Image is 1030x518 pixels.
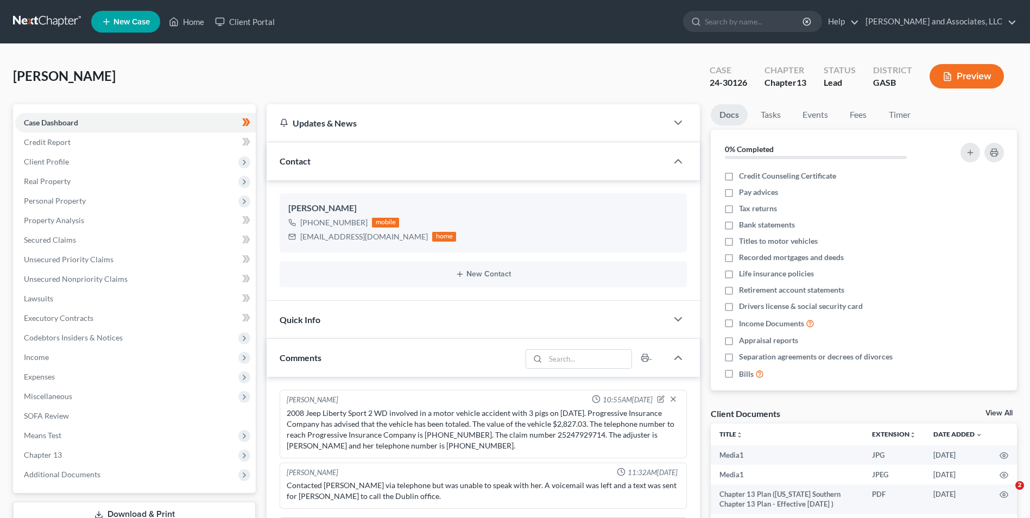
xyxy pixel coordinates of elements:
[280,117,654,129] div: Updates & News
[288,270,678,279] button: New Contact
[15,113,256,132] a: Case Dashboard
[210,12,280,31] a: Client Portal
[163,12,210,31] a: Home
[280,352,321,363] span: Comments
[739,187,778,198] span: Pay advices
[15,132,256,152] a: Credit Report
[113,18,150,26] span: New Case
[797,77,806,87] span: 13
[280,314,320,325] span: Quick Info
[15,308,256,328] a: Executory Contracts
[739,351,893,362] span: Separation agreements or decrees of divorces
[860,12,1016,31] a: [PERSON_NAME] and Associates, LLC
[15,250,256,269] a: Unsecured Priority Claims
[739,285,844,295] span: Retirement account statements
[739,369,754,380] span: Bills
[736,432,743,438] i: unfold_more
[300,231,428,242] div: [EMAIL_ADDRESS][DOMAIN_NAME]
[24,196,86,205] span: Personal Property
[24,294,53,303] span: Lawsuits
[24,274,128,283] span: Unsecured Nonpriority Claims
[288,202,678,215] div: [PERSON_NAME]
[930,64,1004,89] button: Preview
[24,372,55,381] span: Expenses
[725,144,774,154] strong: 0% Completed
[933,430,982,438] a: Date Added expand_more
[993,481,1019,507] iframe: Intercom live chat
[15,269,256,289] a: Unsecured Nonpriority Claims
[24,255,113,264] span: Unsecured Priority Claims
[545,350,631,368] input: Search...
[432,232,456,242] div: home
[603,395,653,405] span: 10:55AM[DATE]
[24,352,49,362] span: Income
[985,409,1013,417] a: View All
[739,318,804,329] span: Income Documents
[710,64,747,77] div: Case
[739,252,844,263] span: Recorded mortgages and deeds
[287,480,680,502] div: Contacted [PERSON_NAME] via telephone but was unable to speak with her. A voicemail was left and ...
[300,217,368,228] div: [PHONE_NUMBER]
[739,236,818,247] span: Titles to motor vehicles
[24,391,72,401] span: Miscellaneous
[764,77,806,89] div: Chapter
[287,468,338,478] div: [PERSON_NAME]
[794,104,837,125] a: Events
[872,430,916,438] a: Extensionunfold_more
[873,64,912,77] div: District
[739,335,798,346] span: Appraisal reports
[1015,481,1024,490] span: 2
[739,170,836,181] span: Credit Counseling Certificate
[824,77,856,89] div: Lead
[863,484,925,514] td: PDF
[710,77,747,89] div: 24-30126
[711,484,863,514] td: Chapter 13 Plan ([US_STATE] Southern Chapter 13 Plan - Effective [DATE] )
[15,406,256,426] a: SOFA Review
[925,484,991,514] td: [DATE]
[873,77,912,89] div: GASB
[24,176,71,186] span: Real Property
[15,211,256,230] a: Property Analysis
[719,430,743,438] a: Titleunfold_more
[739,203,777,214] span: Tax returns
[24,431,61,440] span: Means Test
[764,64,806,77] div: Chapter
[287,395,338,406] div: [PERSON_NAME]
[24,313,93,323] span: Executory Contracts
[711,104,748,125] a: Docs
[24,411,69,420] span: SOFA Review
[739,219,795,230] span: Bank statements
[739,268,814,279] span: Life insurance policies
[24,470,100,479] span: Additional Documents
[711,408,780,419] div: Client Documents
[705,11,804,31] input: Search by name...
[976,432,982,438] i: expand_more
[24,137,71,147] span: Credit Report
[909,432,916,438] i: unfold_more
[24,333,123,342] span: Codebtors Insiders & Notices
[863,445,925,465] td: JPG
[824,64,856,77] div: Status
[925,445,991,465] td: [DATE]
[13,68,116,84] span: [PERSON_NAME]
[823,12,859,31] a: Help
[24,235,76,244] span: Secured Claims
[752,104,789,125] a: Tasks
[372,218,399,228] div: mobile
[24,450,62,459] span: Chapter 13
[24,157,69,166] span: Client Profile
[711,465,863,484] td: Media1
[280,156,311,166] span: Contact
[925,465,991,484] td: [DATE]
[739,301,863,312] span: Drivers license & social security card
[841,104,876,125] a: Fees
[15,230,256,250] a: Secured Claims
[628,468,678,478] span: 11:32AM[DATE]
[711,445,863,465] td: Media1
[880,104,919,125] a: Timer
[287,408,680,451] div: 2008 Jeep Liberty Sport 2 WD involved in a motor vehicle accident with 3 pigs on [DATE]. Progress...
[24,118,78,127] span: Case Dashboard
[24,216,84,225] span: Property Analysis
[863,465,925,484] td: JPEG
[15,289,256,308] a: Lawsuits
